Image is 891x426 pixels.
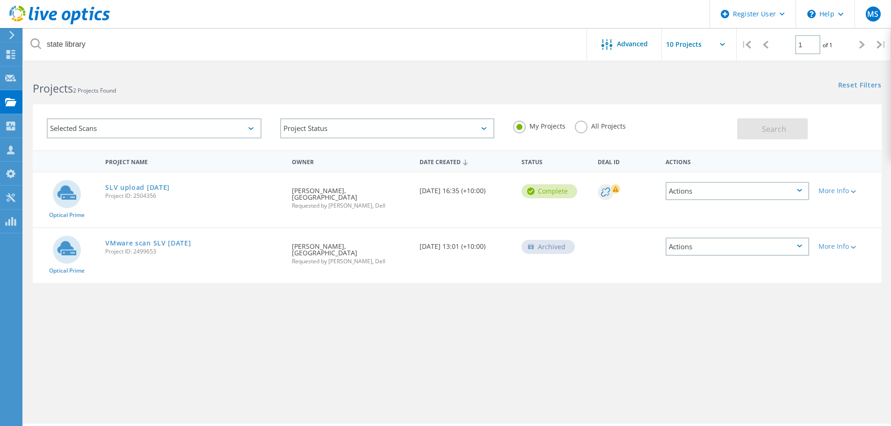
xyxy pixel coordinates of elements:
div: Project Name [101,152,287,170]
span: Optical Prime [49,212,85,218]
div: Selected Scans [47,118,261,138]
a: VMware scan SLV [DATE] [105,240,191,246]
span: Project ID: 2504356 [105,193,283,199]
span: Project ID: 2499653 [105,249,283,254]
span: Requested by [PERSON_NAME], Dell [292,203,410,209]
div: Status [517,152,593,170]
div: | [872,28,891,61]
div: Owner [287,152,414,170]
div: Actions [666,238,809,256]
div: [PERSON_NAME], [GEOGRAPHIC_DATA] [287,228,414,274]
a: SLV upload [DATE] [105,184,170,191]
b: Projects [33,81,73,96]
div: More Info [819,188,877,194]
div: Archived [522,240,575,254]
svg: \n [807,10,816,18]
label: My Projects [513,121,565,130]
div: | [737,28,756,61]
label: All Projects [575,121,626,130]
span: Search [762,124,786,134]
a: Live Optics Dashboard [9,20,110,26]
div: [DATE] 16:35 (+10:00) [415,173,517,203]
span: MS [867,10,878,18]
div: Deal Id [593,152,661,170]
div: Actions [666,182,809,200]
span: 2 Projects Found [73,87,116,94]
span: Optical Prime [49,268,85,274]
span: Advanced [617,41,648,47]
div: Date Created [415,152,517,170]
div: [PERSON_NAME], [GEOGRAPHIC_DATA] [287,173,414,218]
span: of 1 [823,41,833,49]
button: Search [737,118,808,139]
div: Actions [661,152,814,170]
input: Search projects by name, owner, ID, company, etc [23,28,587,61]
span: Requested by [PERSON_NAME], Dell [292,259,410,264]
div: [DATE] 13:01 (+10:00) [415,228,517,259]
div: Complete [522,184,577,198]
a: Reset Filters [838,82,882,90]
div: Project Status [280,118,495,138]
div: More Info [819,243,877,250]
